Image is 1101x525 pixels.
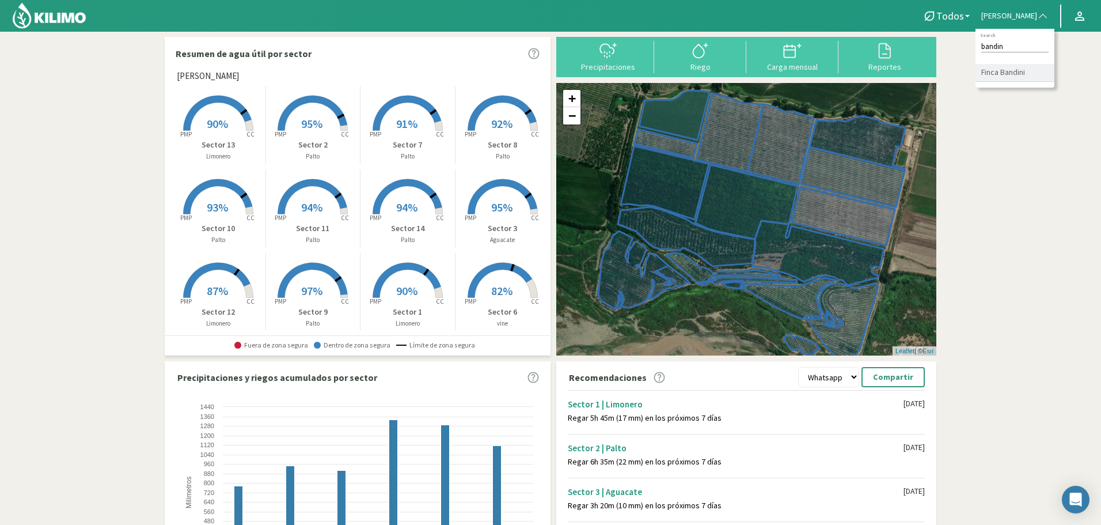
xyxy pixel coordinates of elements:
[176,47,312,61] p: Resumen de agua útil por sector
[455,306,550,318] p: Sector 6
[936,10,964,22] span: Todos
[360,319,455,328] p: Limonero
[563,107,580,124] a: Zoom out
[234,341,308,349] span: Fuera de zona segura
[204,498,214,505] text: 640
[180,214,192,222] tspan: PMP
[531,130,539,138] tspan: CC
[360,306,455,318] p: Sector 1
[568,399,903,410] div: Sector 1 | Limonero
[341,130,350,138] tspan: CC
[177,70,239,83] span: [PERSON_NAME]
[301,284,322,298] span: 97%
[207,116,228,131] span: 90%
[207,200,228,214] span: 93%
[185,477,193,508] text: Milímetros
[266,235,360,245] p: Palto
[266,139,360,151] p: Sector 2
[12,2,87,29] img: Kilimo
[838,41,931,71] button: Reportes
[746,41,838,71] button: Carga mensual
[436,297,444,305] tspan: CC
[204,479,214,486] text: 800
[903,399,925,409] div: [DATE]
[301,200,322,214] span: 94%
[360,222,455,235] p: Sector 14
[873,371,913,384] p: Compartir
[981,10,1037,22] span: [PERSON_NAME]
[455,139,550,151] p: Sector 8
[975,64,1054,82] li: Finca Bandini
[531,214,539,222] tspan: CC
[465,214,476,222] tspan: PMP
[171,235,265,245] p: Palto
[563,90,580,107] a: Zoom in
[246,297,255,305] tspan: CC
[204,470,214,477] text: 880
[562,41,654,71] button: Precipitaciones
[341,297,350,305] tspan: CC
[396,341,475,349] span: Límite de zona segura
[568,413,903,423] div: Regar 5h 45m (17 mm) en los próximos 7 días
[275,297,286,305] tspan: PMP
[842,63,927,71] div: Reportes
[180,297,192,305] tspan: PMP
[266,222,360,235] p: Sector 11
[314,341,390,349] span: Dentro de zona segura
[658,63,743,71] div: Riego
[455,222,550,235] p: Sector 3
[204,460,214,467] text: 960
[568,486,903,497] div: Sector 3 | Aguacate
[465,130,476,138] tspan: PMP
[455,152,550,161] p: Palto
[180,130,192,138] tspan: PMP
[568,457,903,467] div: Regar 6h 35m (22 mm) en los próximos 7 días
[266,306,360,318] p: Sector 9
[565,63,651,71] div: Precipitaciones
[200,413,214,420] text: 1360
[455,319,550,328] p: vine
[436,130,444,138] tspan: CC
[207,284,228,298] span: 87%
[266,152,360,161] p: Palto
[370,297,381,305] tspan: PMP
[204,489,214,496] text: 720
[750,63,835,71] div: Carga mensual
[654,41,746,71] button: Riego
[275,130,286,138] tspan: PMP
[171,306,265,318] p: Sector 12
[861,367,925,387] button: Compartir
[491,116,512,131] span: 92%
[568,443,903,454] div: Sector 2 | Palto
[360,152,455,161] p: Palto
[491,284,512,298] span: 82%
[266,319,360,328] p: Palto
[455,235,550,245] p: Aguacate
[275,214,286,222] tspan: PMP
[171,152,265,161] p: Limonero
[893,346,936,356] div: | ©
[204,508,214,515] text: 560
[569,371,647,384] p: Recomendaciones
[171,222,265,235] p: Sector 10
[922,348,933,354] a: Esri
[360,139,455,151] p: Sector 7
[436,214,444,222] tspan: CC
[200,403,214,410] text: 1440
[200,451,214,458] text: 1040
[171,319,265,328] p: Limonero
[903,486,925,496] div: [DATE]
[246,214,255,222] tspan: CC
[370,130,381,138] tspan: PMP
[200,441,214,448] text: 1120
[177,371,377,384] p: Precipitaciones y riegos acumulados por sector
[360,235,455,245] p: Palto
[491,200,512,214] span: 95%
[200,432,214,439] text: 1200
[246,130,255,138] tspan: CC
[370,214,381,222] tspan: PMP
[171,139,265,151] p: Sector 13
[895,348,914,354] a: Leaflet
[396,200,417,214] span: 94%
[975,3,1054,29] button: [PERSON_NAME]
